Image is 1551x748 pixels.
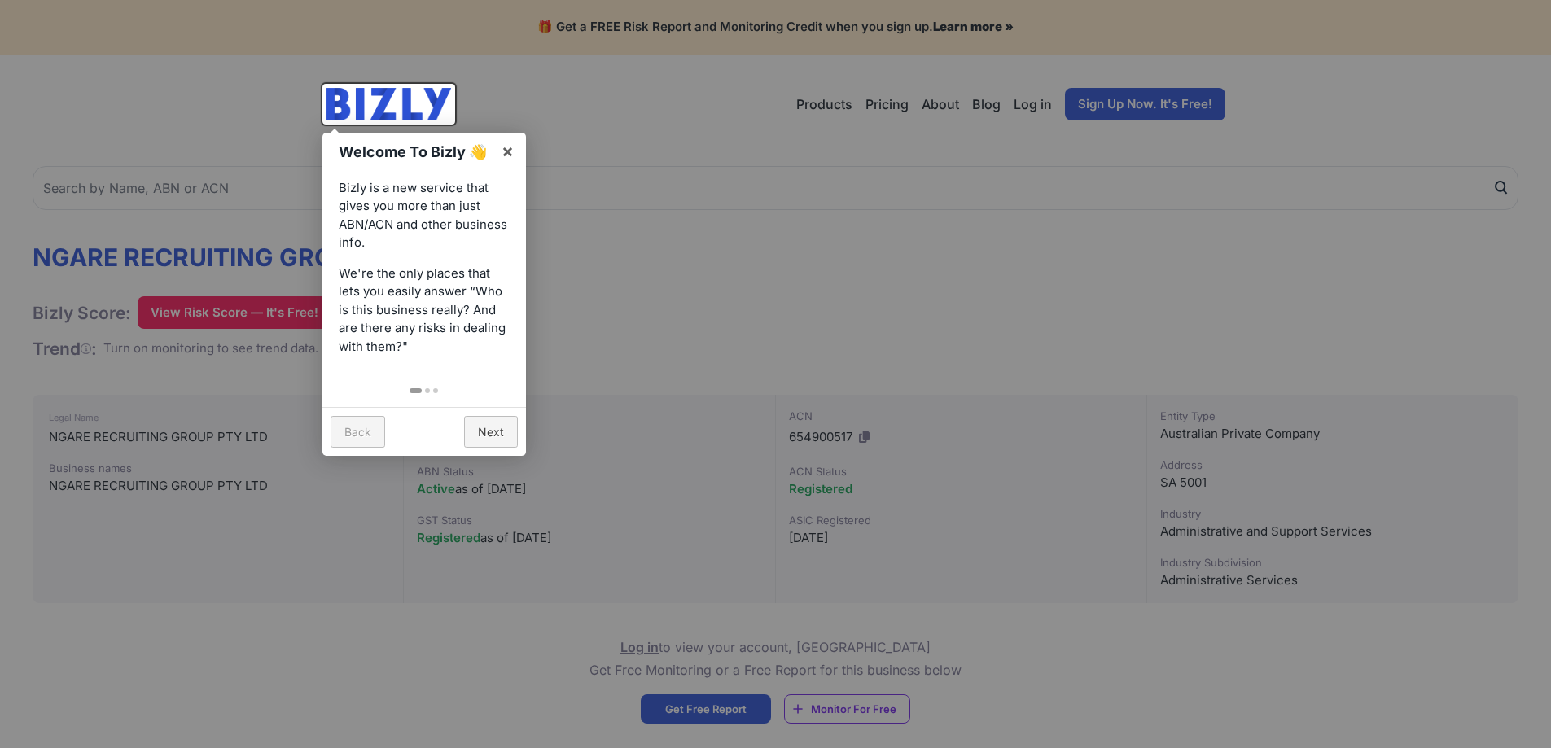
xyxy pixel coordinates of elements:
[339,265,510,357] p: We're the only places that lets you easily answer “Who is this business really? And are there any...
[464,416,518,448] a: Next
[339,179,510,252] p: Bizly is a new service that gives you more than just ABN/ACN and other business info.
[339,141,493,163] h1: Welcome To Bizly 👋
[331,416,385,448] a: Back
[489,133,526,169] a: ×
